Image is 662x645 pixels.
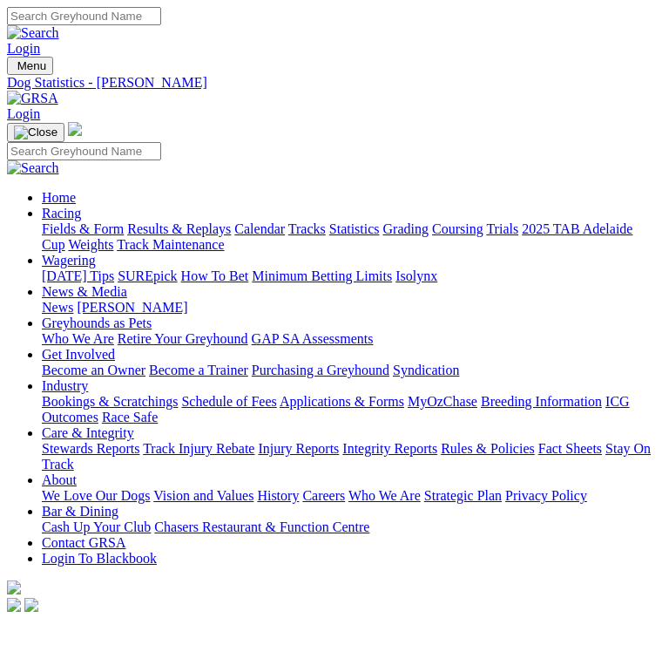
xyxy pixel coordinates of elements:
[505,488,587,503] a: Privacy Policy
[42,331,114,346] a: Who We Are
[257,488,299,503] a: History
[42,284,127,299] a: News & Media
[342,441,437,456] a: Integrity Reports
[118,331,248,346] a: Retire Your Greyhound
[234,221,285,236] a: Calendar
[17,59,46,72] span: Menu
[42,347,115,362] a: Get Involved
[42,300,655,316] div: News & Media
[42,488,150,503] a: We Love Our Dogs
[68,122,82,136] img: logo-grsa-white.png
[252,331,374,346] a: GAP SA Assessments
[7,7,161,25] input: Search
[288,221,326,236] a: Tracks
[42,268,655,284] div: Wagering
[181,268,249,283] a: How To Bet
[252,268,392,283] a: Minimum Betting Limits
[395,268,437,283] a: Isolynx
[14,126,57,139] img: Close
[68,237,113,252] a: Weights
[424,488,502,503] a: Strategic Plan
[42,316,152,330] a: Greyhounds as Pets
[42,331,655,347] div: Greyhounds as Pets
[258,441,339,456] a: Injury Reports
[42,394,178,409] a: Bookings & Scratchings
[7,580,21,594] img: logo-grsa-white.png
[143,441,254,456] a: Track Injury Rebate
[348,488,421,503] a: Who We Are
[181,394,276,409] a: Schedule of Fees
[383,221,429,236] a: Grading
[102,410,158,424] a: Race Safe
[7,106,40,121] a: Login
[7,25,59,41] img: Search
[154,519,369,534] a: Chasers Restaurant & Function Centre
[481,394,602,409] a: Breeding Information
[538,441,602,456] a: Fact Sheets
[118,268,177,283] a: SUREpick
[7,598,21,612] img: facebook.svg
[486,221,518,236] a: Trials
[329,221,380,236] a: Statistics
[42,394,655,425] div: Industry
[42,268,114,283] a: [DATE] Tips
[42,441,139,456] a: Stewards Reports
[42,519,151,534] a: Cash Up Your Club
[7,123,64,142] button: Toggle navigation
[42,300,73,315] a: News
[42,425,134,440] a: Care & Integrity
[127,221,231,236] a: Results & Replays
[42,535,125,550] a: Contact GRSA
[42,504,118,519] a: Bar & Dining
[42,363,145,377] a: Become an Owner
[42,221,124,236] a: Fields & Form
[42,190,76,205] a: Home
[302,488,345,503] a: Careers
[42,206,81,221] a: Racing
[7,142,161,160] input: Search
[7,41,40,56] a: Login
[42,394,630,424] a: ICG Outcomes
[77,300,187,315] a: [PERSON_NAME]
[42,221,632,252] a: 2025 TAB Adelaide Cup
[7,57,53,75] button: Toggle navigation
[432,221,483,236] a: Coursing
[42,472,77,487] a: About
[441,441,535,456] a: Rules & Policies
[153,488,253,503] a: Vision and Values
[149,363,248,377] a: Become a Trainer
[42,441,655,472] div: Care & Integrity
[42,253,96,268] a: Wagering
[117,237,224,252] a: Track Maintenance
[252,363,389,377] a: Purchasing a Greyhound
[42,551,157,566] a: Login To Blackbook
[408,394,477,409] a: MyOzChase
[42,441,651,472] a: Stay On Track
[7,75,655,91] a: Dog Statistics - [PERSON_NAME]
[42,519,655,535] div: Bar & Dining
[24,598,38,612] img: twitter.svg
[42,221,655,253] div: Racing
[393,363,459,377] a: Syndication
[7,160,59,176] img: Search
[42,378,88,393] a: Industry
[42,363,655,378] div: Get Involved
[7,91,58,106] img: GRSA
[280,394,404,409] a: Applications & Forms
[42,488,655,504] div: About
